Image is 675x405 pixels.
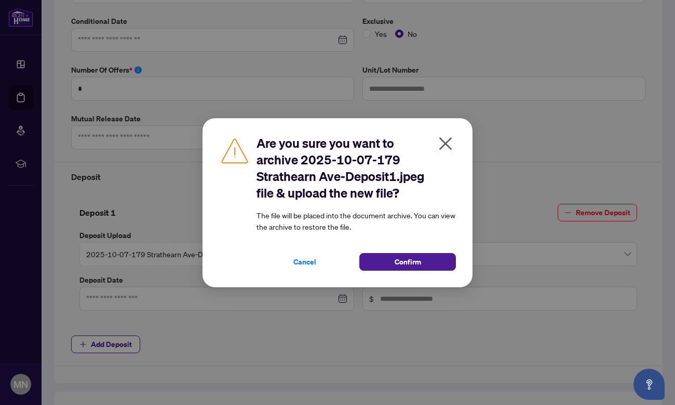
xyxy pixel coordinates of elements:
span: Cancel [293,254,316,270]
span: Confirm [395,254,421,270]
div: The file will be placed into the document archive. You can view the archive to restore the file. [256,135,456,271]
button: Cancel [256,253,353,271]
h2: Are you sure you want to archive 2025-10-07-179 Strathearn Ave-Deposit1.jpeg file & upload the ne... [256,135,456,201]
button: Confirm [359,253,456,271]
img: Caution Icon [219,135,250,166]
button: Open asap [633,369,665,400]
span: close [437,135,454,152]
